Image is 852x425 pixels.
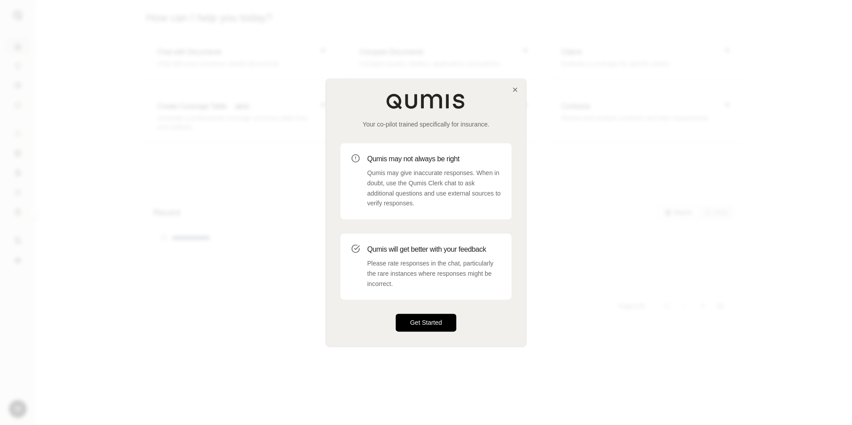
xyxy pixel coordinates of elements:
[340,120,512,129] p: Your co-pilot trained specifically for insurance.
[367,168,501,208] p: Qumis may give inaccurate responses. When in doubt, use the Qumis Clerk chat to ask additional qu...
[386,93,466,109] img: Qumis Logo
[367,244,501,255] h3: Qumis will get better with your feedback
[367,258,501,289] p: Please rate responses in the chat, particularly the rare instances where responses might be incor...
[367,154,501,164] h3: Qumis may not always be right
[396,314,456,332] button: Get Started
